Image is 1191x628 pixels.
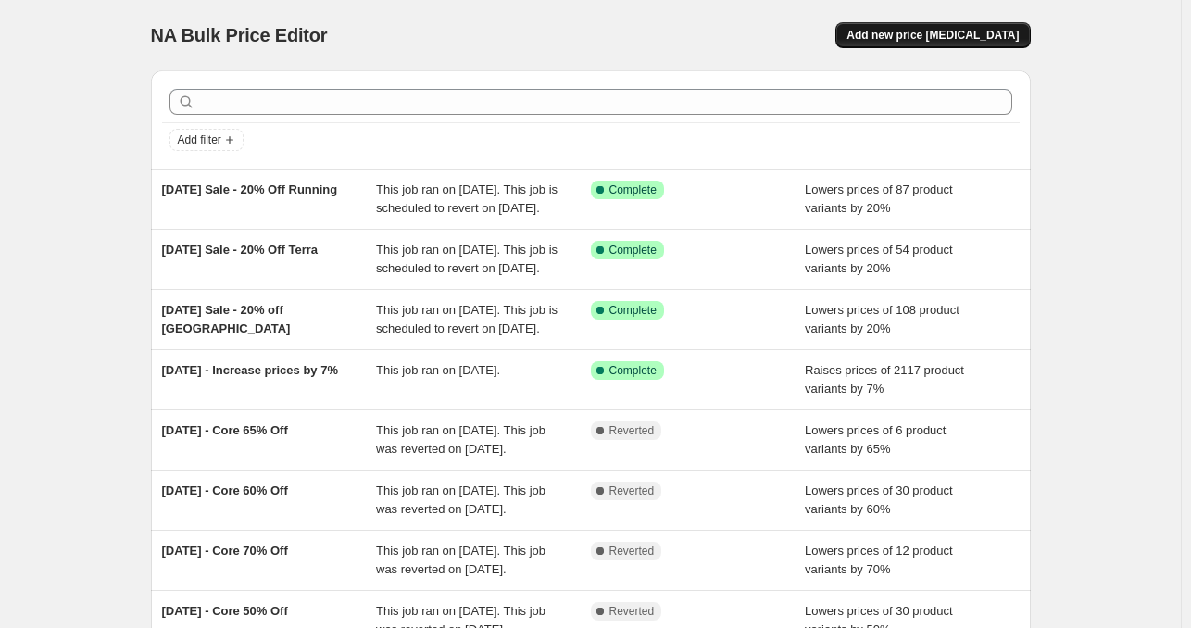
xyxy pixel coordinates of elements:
[162,544,288,558] span: [DATE] - Core 70% Off
[609,243,657,257] span: Complete
[376,544,545,576] span: This job ran on [DATE]. This job was reverted on [DATE].
[609,604,655,619] span: Reverted
[609,303,657,318] span: Complete
[609,363,657,378] span: Complete
[162,303,291,335] span: [DATE] Sale - 20% off [GEOGRAPHIC_DATA]
[609,423,655,438] span: Reverted
[376,484,545,516] span: This job ran on [DATE]. This job was reverted on [DATE].
[162,363,339,377] span: [DATE] - Increase prices by 7%
[376,182,558,215] span: This job ran on [DATE]. This job is scheduled to revert on [DATE].
[609,544,655,559] span: Reverted
[805,303,959,335] span: Lowers prices of 108 product variants by 20%
[376,423,545,456] span: This job ran on [DATE]. This job was reverted on [DATE].
[178,132,221,147] span: Add filter
[376,363,500,377] span: This job ran on [DATE].
[162,182,338,196] span: [DATE] Sale - 20% Off Running
[609,484,655,498] span: Reverted
[609,182,657,197] span: Complete
[805,243,953,275] span: Lowers prices of 54 product variants by 20%
[376,243,558,275] span: This job ran on [DATE]. This job is scheduled to revert on [DATE].
[805,544,953,576] span: Lowers prices of 12 product variants by 70%
[162,423,288,437] span: [DATE] - Core 65% Off
[151,25,328,45] span: NA Bulk Price Editor
[805,363,964,396] span: Raises prices of 2117 product variants by 7%
[169,129,244,151] button: Add filter
[835,22,1030,48] button: Add new price [MEDICAL_DATA]
[376,303,558,335] span: This job ran on [DATE]. This job is scheduled to revert on [DATE].
[162,243,319,257] span: [DATE] Sale - 20% Off Terra
[162,484,288,497] span: [DATE] - Core 60% Off
[805,484,953,516] span: Lowers prices of 30 product variants by 60%
[805,182,953,215] span: Lowers prices of 87 product variants by 20%
[846,28,1019,43] span: Add new price [MEDICAL_DATA]
[805,423,946,456] span: Lowers prices of 6 product variants by 65%
[162,604,288,618] span: [DATE] - Core 50% Off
